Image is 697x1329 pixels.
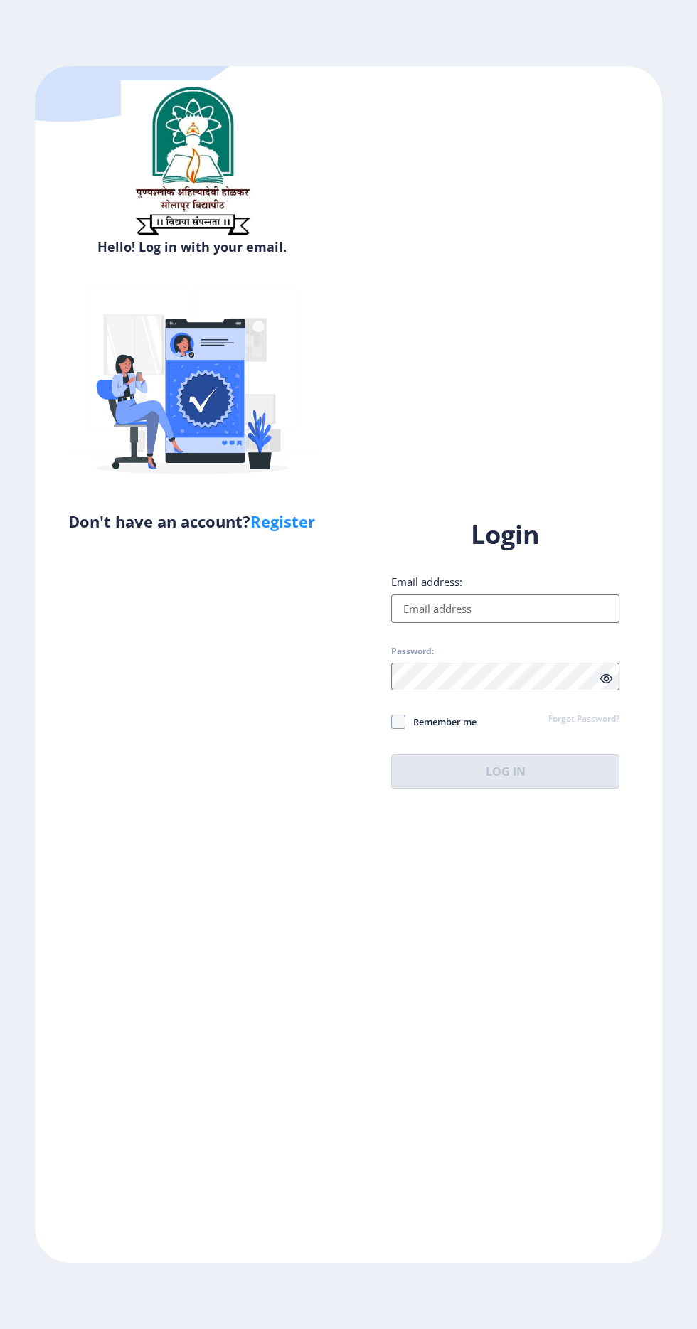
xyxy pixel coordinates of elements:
[121,80,263,241] img: sulogo.png
[391,575,462,589] label: Email address:
[46,238,338,255] h6: Hello! Log in with your email.
[391,518,619,552] h1: Login
[391,646,434,657] label: Password:
[391,594,619,623] input: Email address
[548,713,619,726] a: Forgot Password?
[68,261,316,510] img: Verified-rafiki.svg
[391,754,619,789] button: Log In
[46,510,338,533] h5: Don't have an account?
[405,713,477,730] span: Remember me
[250,511,315,532] a: Register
